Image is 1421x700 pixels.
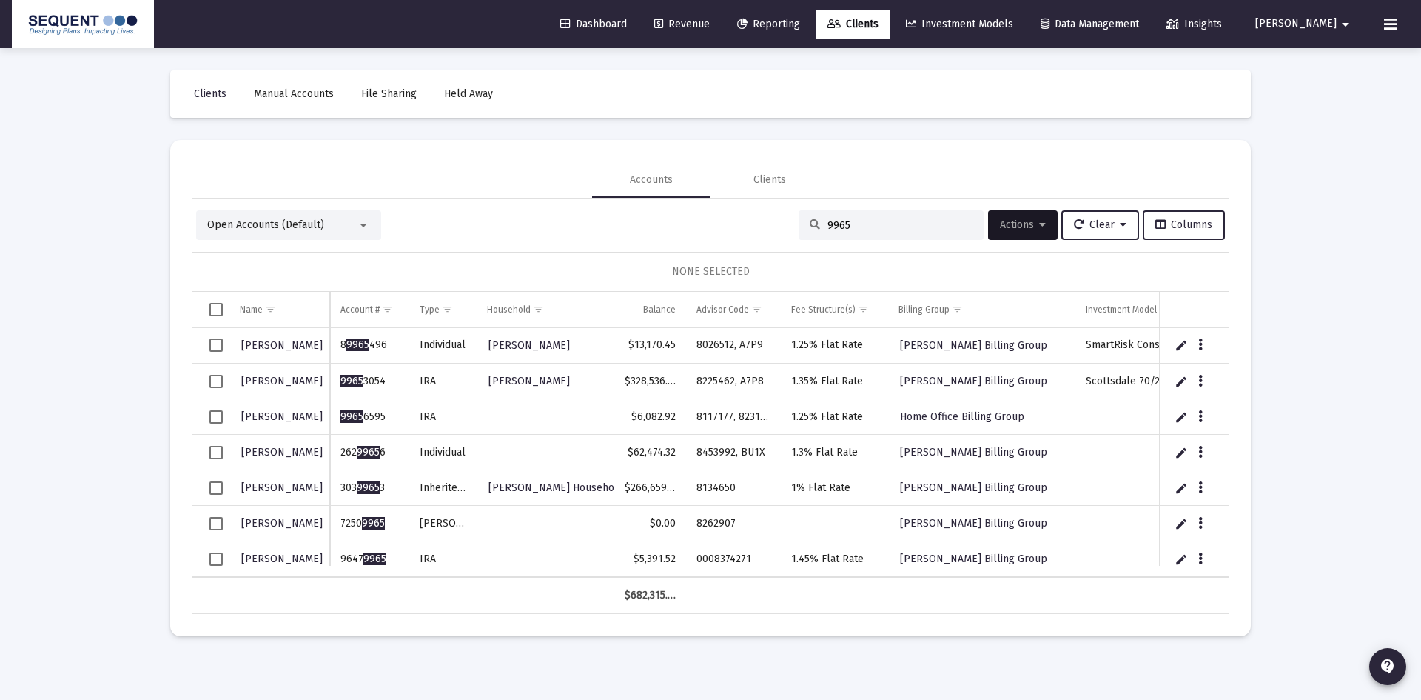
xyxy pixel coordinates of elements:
[906,18,1013,30] span: Investment Models
[630,173,673,187] div: Accounts
[363,553,386,565] span: 9965
[614,506,686,541] td: $0.00
[330,364,409,399] td: 3054
[182,79,238,109] a: Clients
[898,406,1026,427] a: Home Office Billing Group
[382,304,393,315] span: Show filter options for column 'Account #'
[725,10,812,39] a: Reporting
[827,18,879,30] span: Clients
[241,339,323,352] span: [PERSON_NAME]
[614,364,686,399] td: $328,536.76
[209,410,223,424] div: Select row
[240,548,324,570] a: [PERSON_NAME]
[686,328,781,364] td: 8026512, A7P9
[781,292,888,327] td: Column Fee Structure(s)
[340,375,363,387] span: 9965
[900,517,1047,530] span: [PERSON_NAME] Billing Group
[686,292,781,327] td: Column Advisor Code
[1159,304,1170,315] span: Show filter options for column 'Investment Model'
[442,304,453,315] span: Show filter options for column 'Type'
[362,517,385,530] span: 9965
[781,328,888,364] td: 1.25% Flat Rate
[898,370,1049,392] a: [PERSON_NAME] Billing Group
[488,481,624,494] span: [PERSON_NAME] Household
[696,304,749,316] div: Advisor Code
[900,375,1047,387] span: [PERSON_NAME] Billing Group
[816,10,890,39] a: Clients
[781,435,888,470] td: 1.3% Flat Rate
[409,292,477,327] td: Column Type
[1155,219,1212,231] span: Columns
[1074,219,1126,231] span: Clear
[898,477,1049,499] a: [PERSON_NAME] Billing Group
[827,219,972,232] input: Search
[737,18,800,30] span: Reporting
[1075,292,1376,327] td: Column Investment Model
[614,328,686,364] td: $13,170.45
[625,588,676,603] div: $682,315.24
[888,292,1075,327] td: Column Billing Group
[409,470,477,506] td: Inherited IRA
[240,370,324,392] a: [PERSON_NAME]
[242,79,346,109] a: Manual Accounts
[614,470,686,506] td: $266,659.27
[488,375,570,387] span: [PERSON_NAME]
[686,364,781,399] td: 8225462, A7P8
[241,375,323,387] span: [PERSON_NAME]
[487,304,531,316] div: Household
[477,292,614,327] td: Column Household
[240,513,324,534] a: [PERSON_NAME]
[409,435,477,470] td: Individual
[209,517,223,530] div: Select row
[420,304,440,316] div: Type
[791,304,856,316] div: Fee Structure(s)
[533,304,544,315] span: Show filter options for column 'Household'
[781,541,888,577] td: 1.45% Flat Rate
[1175,481,1188,495] a: Edit
[1255,18,1337,30] span: [PERSON_NAME]
[241,553,323,565] span: [PERSON_NAME]
[1075,364,1376,399] td: Scottsdale 70/20/10 Models Rio4/Stock/REIT
[642,10,722,39] a: Revenue
[1379,658,1397,676] mat-icon: contact_support
[1175,553,1188,566] a: Edit
[240,304,263,316] div: Name
[988,210,1058,240] button: Actions
[1029,10,1151,39] a: Data Management
[898,304,950,316] div: Billing Group
[1175,375,1188,388] a: Edit
[207,219,324,231] span: Open Accounts (Default)
[686,435,781,470] td: 8453992, BU1X
[330,399,409,435] td: 6595
[1175,410,1188,424] a: Edit
[240,335,324,356] a: [PERSON_NAME]
[254,87,334,100] span: Manual Accounts
[898,513,1049,534] a: [PERSON_NAME] Billing Group
[1175,446,1188,459] a: Edit
[781,364,888,399] td: 1.35% Flat Rate
[548,10,639,39] a: Dashboard
[614,292,686,327] td: Column Balance
[209,375,223,388] div: Select row
[487,477,625,499] a: [PERSON_NAME] Household
[349,79,429,109] a: File Sharing
[753,173,786,187] div: Clients
[898,335,1049,356] a: [PERSON_NAME] Billing Group
[1155,10,1234,39] a: Insights
[330,541,409,577] td: 9647
[898,548,1049,570] a: [PERSON_NAME] Billing Group
[409,506,477,541] td: [PERSON_NAME]
[209,339,223,352] div: Select row
[241,517,323,530] span: [PERSON_NAME]
[781,399,888,435] td: 1.25% Flat Rate
[900,481,1047,494] span: [PERSON_NAME] Billing Group
[346,339,369,351] span: 9965
[330,470,409,506] td: 303 3
[487,370,571,392] a: [PERSON_NAME]
[1061,210,1139,240] button: Clear
[204,264,1217,279] div: NONE SELECTED
[241,410,323,423] span: [PERSON_NAME]
[209,553,223,566] div: Select row
[1000,219,1046,231] span: Actions
[241,446,323,459] span: [PERSON_NAME]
